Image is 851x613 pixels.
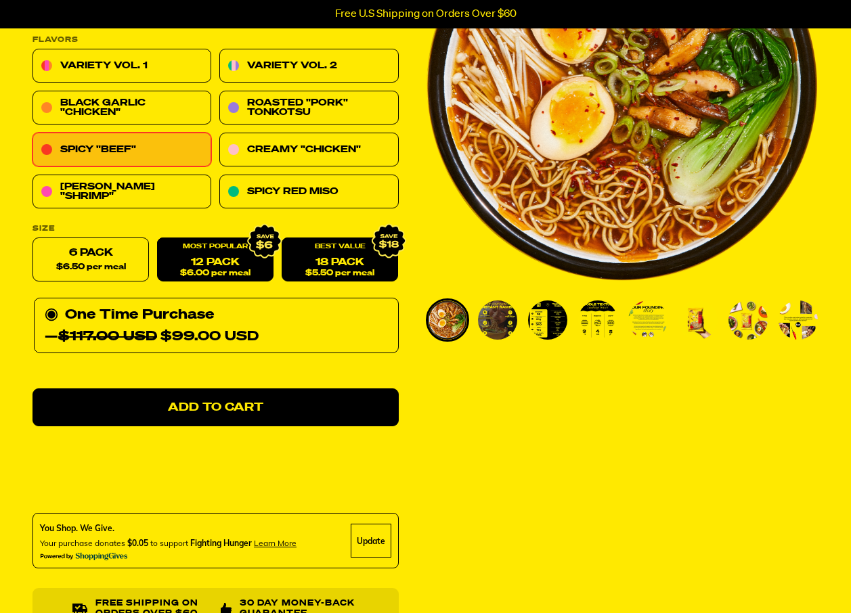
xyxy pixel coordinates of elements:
li: Go to slide 3 [526,298,569,342]
li: Go to slide 2 [476,298,519,342]
del: $117.00 USD [58,330,157,344]
span: Learn more about donating [254,539,297,549]
a: Creamy "Chicken" [219,133,398,167]
li: Go to slide 6 [676,298,720,342]
p: Free U.S Shipping on Orders Over $60 [335,8,517,20]
a: [PERSON_NAME] "Shrimp" [32,175,211,209]
img: Spicy "Beef" Ramen [528,300,567,340]
li: Go to slide 5 [626,298,670,342]
div: Update Cause Button [351,524,391,558]
a: Roasted "Pork" Tonkotsu [219,91,398,125]
iframe: Marketing Popup [7,551,143,606]
li: Go to slide 7 [726,298,770,342]
span: $5.50 per meal [305,269,374,278]
label: 6 Pack [32,238,149,282]
a: Add to Cart [32,389,399,427]
label: Size [32,225,399,233]
a: 12 Pack$6.00 per meal [157,238,274,282]
a: Variety Vol. 1 [32,49,211,83]
p: Flavors [32,37,399,44]
div: One Time Purchase [34,298,399,354]
img: Spicy "Beef" Ramen [578,300,617,340]
img: Spicy "Beef" Ramen [779,300,818,340]
div: You Shop. We Give. [40,523,297,535]
img: Spicy "Beef" Ramen [678,300,718,340]
img: Spicy "Beef" Ramen [428,300,467,340]
li: Go to slide 8 [777,298,820,342]
li: Go to slide 4 [576,298,619,342]
span: Your purchase donates [40,539,125,549]
a: Spicy "Beef" [32,133,211,167]
span: $6.50 per meal [56,263,126,272]
img: Spicy "Beef" Ramen [478,300,517,340]
span: — $99.00 USD [45,326,259,348]
img: Spicy "Beef" Ramen [628,300,668,340]
span: Add to Cart [168,402,263,413]
li: Go to slide 1 [426,298,469,342]
a: 18 Pack$5.50 per meal [282,238,398,282]
span: $6.00 per meal [180,269,250,278]
span: Fighting Hunger [190,539,252,549]
a: Variety Vol. 2 [219,49,398,83]
a: Spicy Red Miso [219,175,398,209]
div: PDP main carousel thumbnails [426,298,819,342]
span: $0.05 [127,539,148,549]
span: to support [150,539,188,549]
img: Spicy "Beef" Ramen [728,300,768,340]
a: Black Garlic "Chicken" [32,91,211,125]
